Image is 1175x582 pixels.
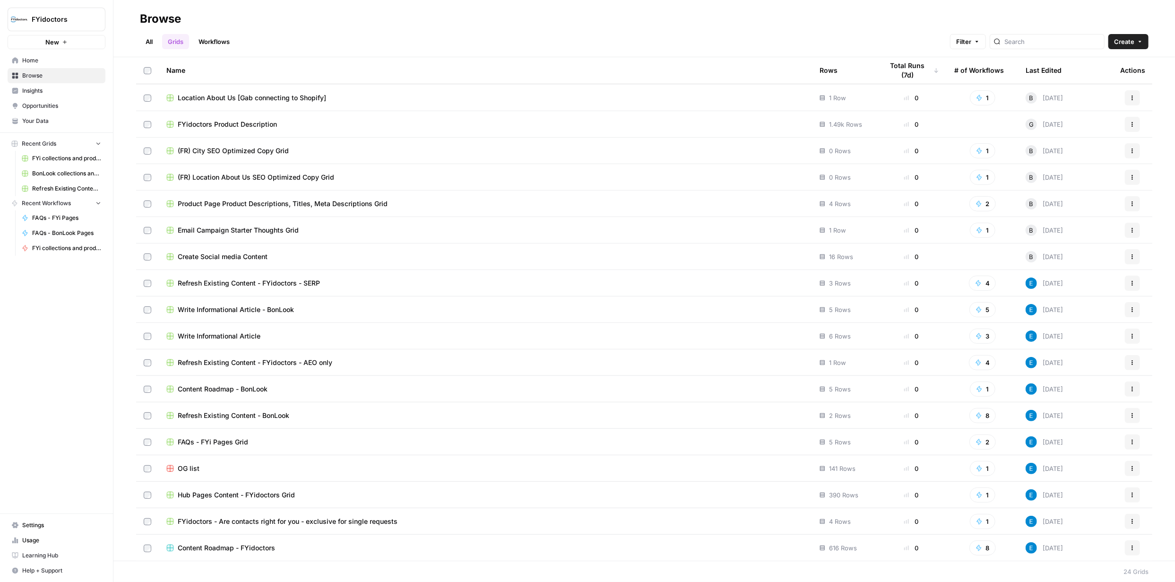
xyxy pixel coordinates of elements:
[140,34,158,49] a: All
[883,358,939,367] div: 0
[883,384,939,394] div: 0
[829,384,851,394] span: 5 Rows
[829,93,846,103] span: 1 Row
[883,543,939,553] div: 0
[883,464,939,473] div: 0
[883,252,939,261] div: 0
[17,241,105,256] a: FYi collections and product pages header n footer texts
[1026,251,1063,262] div: [DATE]
[178,358,332,367] span: Refresh Existing Content - FYidoctors - AEO only
[970,223,995,238] button: 1
[1026,516,1037,527] img: lntvtk5df957tx83savlbk37mrre
[1114,37,1134,46] span: Create
[17,181,105,196] a: Refresh Existing Content - BonLook
[1029,199,1034,208] span: B
[954,57,1004,83] div: # of Workflows
[883,331,939,341] div: 0
[22,117,101,125] span: Your Data
[1026,516,1063,527] div: [DATE]
[11,11,28,28] img: FYidoctors Logo
[178,384,268,394] span: Content Roadmap - BonLook
[178,93,326,103] span: Location About Us [Gab connecting to Shopify]
[829,226,846,235] span: 1 Row
[969,302,996,317] button: 5
[883,199,939,208] div: 0
[970,90,995,105] button: 1
[829,305,851,314] span: 5 Rows
[22,521,101,530] span: Settings
[1026,172,1063,183] div: [DATE]
[8,83,105,98] a: Insights
[1026,383,1037,395] img: lntvtk5df957tx83savlbk37mrre
[17,210,105,226] a: FAQs - FYi Pages
[1120,57,1145,83] div: Actions
[1026,410,1063,421] div: [DATE]
[22,71,101,80] span: Browse
[1026,225,1063,236] div: [DATE]
[15,15,23,23] img: logo_orange.svg
[1029,120,1034,129] span: G
[22,139,56,148] span: Recent Grids
[829,490,858,500] span: 390 Rows
[32,184,101,193] span: Refresh Existing Content - BonLook
[8,196,105,210] button: Recent Workflows
[820,57,838,83] div: Rows
[22,102,101,110] span: Opportunities
[1026,489,1063,501] div: [DATE]
[970,487,995,503] button: 1
[1026,542,1037,554] img: lntvtk5df957tx83savlbk37mrre
[140,11,181,26] div: Browse
[883,120,939,129] div: 0
[178,305,294,314] span: Write Informational Article - BonLook
[178,226,299,235] span: Email Campaign Starter Thoughts Grid
[883,305,939,314] div: 0
[969,329,996,344] button: 3
[1026,304,1037,315] img: lntvtk5df957tx83savlbk37mrre
[883,146,939,156] div: 0
[970,514,995,529] button: 1
[883,517,939,526] div: 0
[178,278,320,288] span: Refresh Existing Content - FYidoctors - SERP
[178,120,277,129] span: FYidoctors Product Description
[178,411,289,420] span: Refresh Existing Content - BonLook
[969,196,996,211] button: 2
[166,226,804,235] a: Email Campaign Starter Thoughts Grid
[8,35,105,49] button: New
[8,113,105,129] a: Your Data
[17,151,105,166] a: FYi collections and product pages header n footer texts
[166,305,804,314] a: Write Informational Article - BonLook
[829,411,851,420] span: 2 Rows
[829,517,851,526] span: 4 Rows
[178,252,268,261] span: Create Social media Content
[1026,278,1063,289] div: [DATE]
[38,56,85,62] div: Domain Overview
[829,199,851,208] span: 4 Rows
[883,490,939,500] div: 0
[15,25,23,32] img: website_grey.svg
[829,464,855,473] span: 141 Rows
[8,53,105,68] a: Home
[166,464,804,473] a: OG list
[1026,383,1063,395] div: [DATE]
[883,278,939,288] div: 0
[1029,146,1034,156] span: B
[8,518,105,533] a: Settings
[829,120,862,129] span: 1.49k Rows
[166,490,804,500] a: Hub Pages Content - FYidoctors Grid
[970,170,995,185] button: 1
[1026,119,1063,130] div: [DATE]
[829,173,851,182] span: 0 Rows
[883,173,939,182] div: 0
[956,37,971,46] span: Filter
[829,358,846,367] span: 1 Row
[8,68,105,83] a: Browse
[166,199,804,208] a: Product Page Product Descriptions, Titles, Meta Descriptions Grid
[166,146,804,156] a: (FR) City SEO Optimized Copy Grid
[829,331,851,341] span: 6 Rows
[32,15,89,24] span: FYidoctors
[1123,567,1149,576] div: 24 Grids
[32,244,101,252] span: FYi collections and product pages header n footer texts
[8,563,105,578] button: Help + Support
[8,548,105,563] a: Learning Hub
[178,490,295,500] span: Hub Pages Content - FYidoctors Grid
